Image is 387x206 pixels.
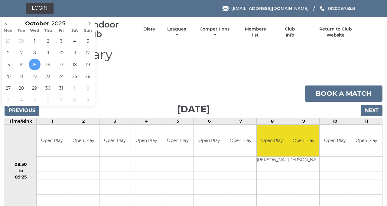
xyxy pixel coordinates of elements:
td: 7 [225,118,256,125]
span: October 16, 2025 [42,59,54,70]
span: October 6, 2025 [2,47,14,59]
span: Mon [2,29,15,33]
span: October 14, 2025 [15,59,27,70]
td: Open Play [257,125,288,156]
span: November 2, 2025 [82,82,94,94]
td: Open Play [162,125,193,156]
td: [PERSON_NAME] [257,156,288,164]
td: Open Play [351,125,382,156]
td: 5 [162,118,193,125]
td: Time/Rink [5,118,37,125]
span: October 13, 2025 [2,59,14,70]
span: October 7, 2025 [15,47,27,59]
a: Phone us 01202 675551 [319,5,355,12]
td: 6 [193,118,225,125]
td: 11 [351,118,382,125]
span: November 7, 2025 [55,94,67,106]
span: September 29, 2025 [2,35,14,47]
span: October 22, 2025 [29,70,41,82]
a: Email [EMAIL_ADDRESS][DOMAIN_NAME] [223,5,309,12]
span: October 3, 2025 [55,35,67,47]
span: October 21, 2025 [15,70,27,82]
span: October 18, 2025 [69,59,80,70]
a: Login [26,3,54,14]
span: November 5, 2025 [29,94,41,106]
span: September 30, 2025 [15,35,27,47]
a: Members list [242,26,269,38]
input: Next [361,105,382,116]
span: October 15, 2025 [29,59,41,70]
a: Club Info [280,26,300,38]
span: October 31, 2025 [55,82,67,94]
span: October 11, 2025 [69,47,80,59]
span: October 20, 2025 [2,70,14,82]
span: November 6, 2025 [42,94,54,106]
span: 01202 675551 [328,6,355,11]
img: Phone us [320,6,324,11]
td: 4 [131,118,162,125]
span: November 3, 2025 [2,94,14,106]
td: Open Play [320,125,351,156]
span: Scroll to increment [25,21,49,27]
td: 3 [99,118,131,125]
a: Book a match [305,85,382,102]
span: Sun [81,29,95,33]
td: Open Play [68,125,99,156]
span: Thu [41,29,55,33]
td: Open Play [194,125,225,156]
span: October 29, 2025 [29,82,41,94]
span: November 9, 2025 [82,94,94,106]
span: October 1, 2025 [29,35,41,47]
span: October 5, 2025 [82,35,94,47]
td: 1 [37,118,68,125]
a: Leagues [166,26,187,38]
td: Open Play [37,125,68,156]
span: October 8, 2025 [29,47,41,59]
input: Scroll to increment [49,20,73,27]
a: Return to Club Website [310,26,361,38]
td: Open Play [225,125,256,156]
a: Diary [143,26,155,32]
span: October 9, 2025 [42,47,54,59]
td: 8 [256,118,288,125]
span: October 25, 2025 [69,70,80,82]
span: October 23, 2025 [42,70,54,82]
span: October 26, 2025 [82,70,94,82]
span: October 10, 2025 [55,47,67,59]
a: Competitions [198,26,231,38]
span: November 8, 2025 [69,94,80,106]
span: October 19, 2025 [82,59,94,70]
span: Fri [55,29,68,33]
td: 10 [319,118,351,125]
span: Sat [68,29,81,33]
span: October 2, 2025 [42,35,54,47]
span: Tue [15,29,28,33]
td: [PERSON_NAME] [288,156,319,164]
h1: Bowls Club Diary [5,47,382,68]
span: October 12, 2025 [82,47,94,59]
td: 2 [68,118,99,125]
span: October 24, 2025 [55,70,67,82]
span: October 28, 2025 [15,82,27,94]
span: November 4, 2025 [15,94,27,106]
input: Previous [5,105,39,116]
span: November 1, 2025 [69,82,80,94]
span: [EMAIL_ADDRESS][DOMAIN_NAME] [231,6,309,11]
span: October 4, 2025 [69,35,80,47]
span: Wed [28,29,41,33]
span: October 27, 2025 [2,82,14,94]
td: Open Play [99,125,131,156]
span: October 30, 2025 [42,82,54,94]
span: October 17, 2025 [55,59,67,70]
td: Open Play [131,125,162,156]
td: Open Play [288,125,319,156]
img: Email [223,6,229,11]
td: 9 [288,118,319,125]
